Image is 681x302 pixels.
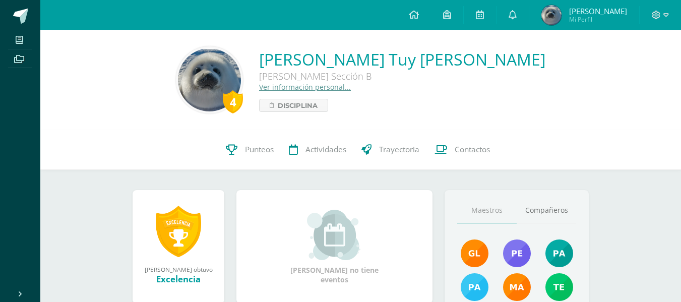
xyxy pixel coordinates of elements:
img: event_small.png [307,210,362,260]
a: Disciplina [259,99,328,112]
a: Actividades [281,130,354,170]
a: Ver información personal... [259,82,351,92]
a: Punteos [218,130,281,170]
span: Trayectoria [379,144,419,155]
div: [PERSON_NAME] obtuvo [143,265,214,273]
span: [PERSON_NAME] [569,6,627,16]
span: Actividades [305,144,346,155]
a: Trayectoria [354,130,427,170]
div: 4 [223,90,243,113]
img: 560278503d4ca08c21e9c7cd40ba0529.png [503,273,531,301]
img: 49d4f55371eb484a1c749889aa944046.png [541,5,562,25]
img: 40c28ce654064086a0d3fb3093eec86e.png [545,239,573,267]
img: d0514ac6eaaedef5318872dd8b40be23.png [461,273,488,301]
img: 895b5ece1ed178905445368d61b5ce67.png [461,239,488,267]
a: Compañeros [517,198,576,223]
img: a3282442896b6147367cf91ab8b5f591.png [178,48,241,111]
img: 901d3a81a60619ba26076f020600640f.png [503,239,531,267]
span: Contactos [455,144,490,155]
a: Maestros [457,198,517,223]
div: [PERSON_NAME] no tiene eventos [284,210,385,284]
div: Excelencia [143,273,214,285]
img: f478d08ad3f1f0ce51b70bf43961b330.png [545,273,573,301]
span: Mi Perfil [569,15,627,24]
div: [PERSON_NAME] Sección B [259,70,545,82]
span: Disciplina [278,99,318,111]
a: Contactos [427,130,498,170]
a: [PERSON_NAME] Tuy [PERSON_NAME] [259,48,545,70]
span: Punteos [245,144,274,155]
